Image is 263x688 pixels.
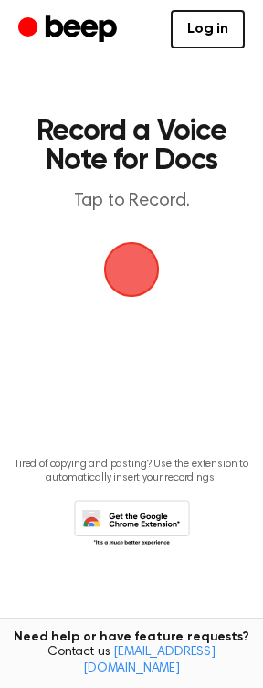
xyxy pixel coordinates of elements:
[15,458,248,485] p: Tired of copying and pasting? Use the extension to automatically insert your recordings.
[171,10,245,48] a: Log in
[104,242,159,297] img: Beep Logo
[33,190,230,213] p: Tap to Record.
[18,12,121,48] a: Beep
[33,117,230,175] h1: Record a Voice Note for Docs
[11,645,252,677] span: Contact us
[83,646,216,675] a: [EMAIL_ADDRESS][DOMAIN_NAME]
